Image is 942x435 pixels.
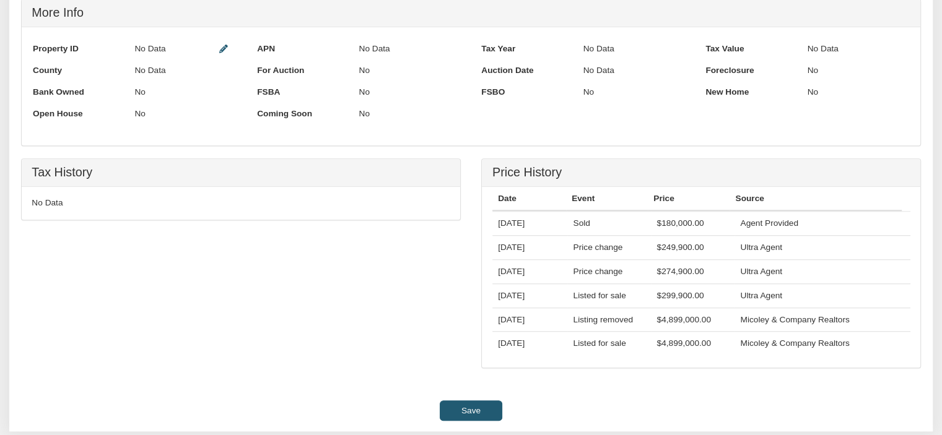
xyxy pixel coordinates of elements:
td: [DATE] [492,212,567,235]
td: $274,900.00 [651,259,735,283]
td: [DATE] [492,259,567,283]
p: No Data [134,59,219,81]
th: Source [730,187,902,211]
p: No [134,81,145,103]
p: No [808,81,818,103]
label: For Auction [246,59,359,81]
td: Ultra Agent [735,283,910,307]
label: Open House [22,103,134,124]
td: $4,899,000.00 [651,332,735,355]
td: Sold [567,212,651,235]
p: No [359,81,369,103]
label: Tax Value [696,38,808,59]
td: Listed for sale [567,332,651,355]
p: No Data [359,38,443,59]
td: Ultra Agent [735,236,910,259]
label: FSBA [246,81,359,103]
p: No [808,59,818,81]
th: Event [566,187,648,211]
h4: More Info [32,6,910,20]
td: Listing removed [567,308,651,331]
p: No [359,59,369,81]
td: Agent Provided [735,212,910,235]
label: Property ID [22,38,134,59]
td: Price change [567,259,651,283]
label: Foreclosure [696,59,808,81]
p: No [359,103,369,124]
p: No Data [134,38,219,59]
label: APN [246,38,359,59]
h4: Price History [492,166,910,179]
p: No [134,103,145,124]
p: No Data [583,59,614,81]
td: Ultra Agent [735,259,910,283]
td: [DATE] [492,236,567,259]
label: Tax Year [471,38,583,59]
p: No [583,81,594,103]
td: $299,900.00 [651,283,735,307]
td: $180,000.00 [651,212,735,235]
div: No Data [22,187,460,220]
label: New Home [696,81,808,103]
th: Date [492,187,566,211]
th: Price [648,187,730,211]
label: Coming Soon [246,103,359,124]
td: Price change [567,236,651,259]
td: Micoley & Company Realtors [735,308,910,331]
label: FSBO [471,81,583,103]
p: No Data [808,38,892,59]
label: Bank Owned [22,81,134,103]
label: County [22,59,134,81]
td: Listed for sale [567,283,651,307]
h4: Tax History [32,166,450,179]
td: [DATE] [492,332,567,355]
td: Micoley & Company Realtors [735,332,910,355]
label: Auction Date [471,59,583,81]
td: [DATE] [492,283,567,307]
input: Save [440,400,502,421]
p: No Data [583,38,668,59]
td: $4,899,000.00 [651,308,735,331]
td: $249,900.00 [651,236,735,259]
td: [DATE] [492,308,567,331]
